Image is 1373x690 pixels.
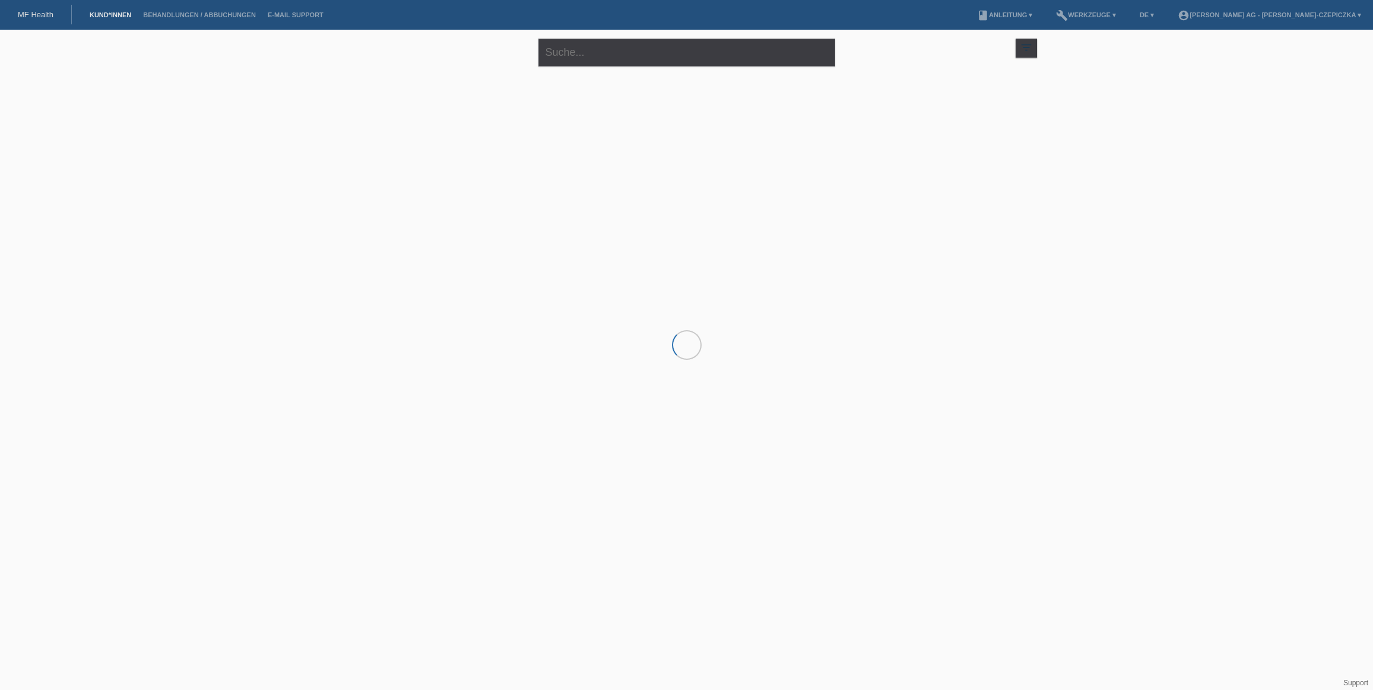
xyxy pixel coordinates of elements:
i: build [1056,10,1068,21]
a: DE ▾ [1134,11,1160,18]
i: account_circle [1178,10,1190,21]
a: Kund*innen [84,11,137,18]
a: Behandlungen / Abbuchungen [137,11,262,18]
a: bookAnleitung ▾ [971,11,1038,18]
a: account_circle[PERSON_NAME] AG - [PERSON_NAME]-Czepiczka ▾ [1172,11,1367,18]
i: filter_list [1020,41,1033,54]
a: Support [1343,679,1368,687]
a: MF Health [18,10,53,19]
input: Suche... [538,39,835,67]
a: buildWerkzeuge ▾ [1050,11,1122,18]
i: book [977,10,989,21]
a: E-Mail Support [262,11,329,18]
